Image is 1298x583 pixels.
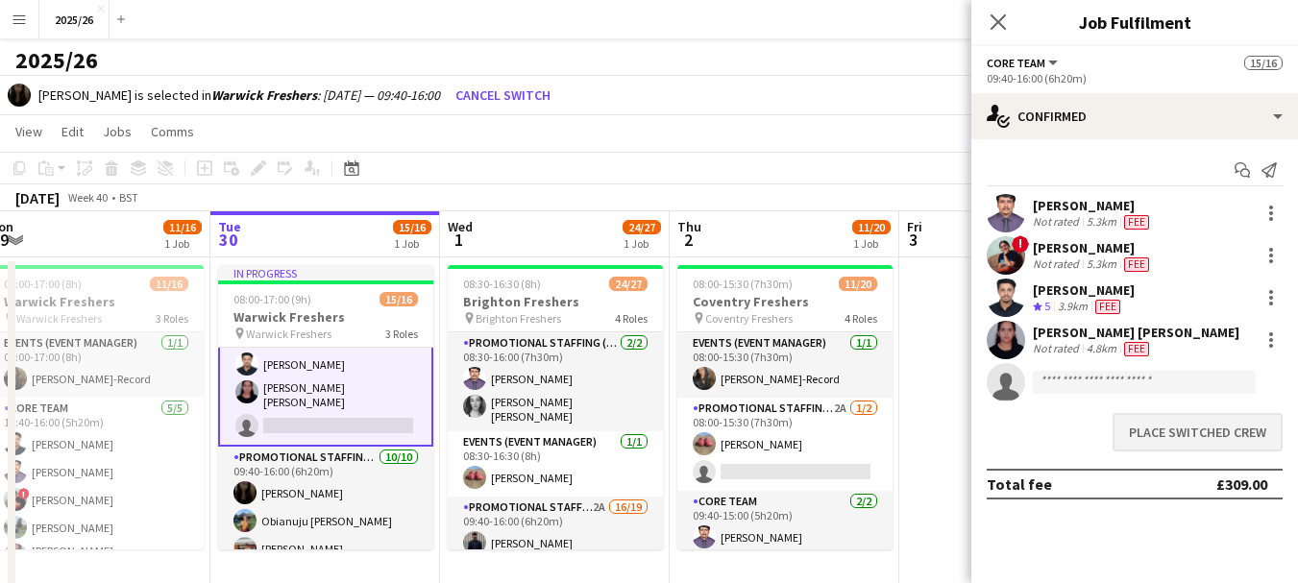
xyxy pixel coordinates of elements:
app-job-card: 08:00-15:30 (7h30m)11/20Coventry Freshers Coventry Freshers4 RolesEvents (Event Manager)1/108:00-... [677,265,893,549]
span: Fee [1095,300,1120,314]
span: 24/27 [609,277,648,291]
span: Fee [1124,342,1149,356]
div: [PERSON_NAME] is selected in [38,86,440,104]
span: Fee [1124,257,1149,272]
app-card-role: Events (Event Manager)1/108:30-16:30 (8h)[PERSON_NAME] [448,431,663,497]
span: Week 40 [63,190,111,205]
span: 3 Roles [156,311,188,326]
span: Jobs [103,123,132,140]
div: In progress [218,265,433,280]
span: Fee [1124,215,1149,230]
span: 2 [674,229,701,251]
button: Place switched crew [1113,413,1283,451]
span: 30 [215,229,241,251]
app-job-card: In progress08:00-17:00 (9h)15/16Warwick Freshers Warwick Freshers3 RolesCore Team10A4/509:40-16:0... [218,265,433,549]
div: [PERSON_NAME] [PERSON_NAME] [1033,324,1239,341]
span: 09:00-17:00 (8h) [4,277,82,291]
div: Crew has different fees then in role [1120,341,1153,356]
span: View [15,123,42,140]
span: 11/16 [150,277,188,291]
span: 15/16 [393,220,431,234]
span: Warwick Freshers [16,311,102,326]
app-card-role: Promotional Staffing (Team Leader)2/208:30-16:00 (7h30m)[PERSON_NAME][PERSON_NAME] [PERSON_NAME] [448,332,663,431]
span: 15/16 [380,292,418,306]
div: £309.00 [1216,474,1267,494]
div: Not rated [1033,256,1083,272]
span: 11/20 [839,277,877,291]
span: 24/27 [623,220,661,234]
span: 11/20 [852,220,891,234]
div: 5.3km [1083,256,1120,272]
b: Warwick Freshers [211,86,317,104]
div: 4.8km [1083,341,1120,356]
div: 1 Job [394,236,430,251]
button: 2025/26 [39,1,110,38]
a: Jobs [95,119,139,144]
div: BST [119,190,138,205]
span: 4 Roles [845,311,877,326]
span: 11/16 [163,220,202,234]
span: Brighton Freshers [476,311,561,326]
div: [PERSON_NAME] [1033,281,1135,299]
span: 3 [904,229,922,251]
a: Comms [143,119,202,144]
span: ! [1012,235,1029,253]
div: Confirmed [971,93,1298,139]
div: [PERSON_NAME] [1033,197,1153,214]
span: 4 Roles [615,311,648,326]
span: 08:00-15:30 (7h30m) [693,277,793,291]
app-job-card: 08:30-16:30 (8h)24/27Brighton Freshers Brighton Freshers4 RolesPromotional Staffing (Team Leader)... [448,265,663,549]
span: 08:00-17:00 (9h) [233,292,311,306]
h3: Coventry Freshers [677,293,893,310]
span: Edit [61,123,84,140]
app-card-role: Core Team10A4/509:40-16:00 (6h20m)[PERSON_NAME]![PERSON_NAME][PERSON_NAME][PERSON_NAME] [PERSON_N... [218,260,433,447]
span: Core Team [987,56,1045,70]
div: 1 Job [164,236,201,251]
app-card-role: Events (Event Manager)1/108:00-15:30 (7h30m)[PERSON_NAME]-Record [677,332,893,398]
div: 3.9km [1054,299,1091,315]
div: 1 Job [624,236,660,251]
app-card-role: Promotional Staffing (Team Leader)2A1/208:00-15:30 (7h30m)[PERSON_NAME] [677,398,893,491]
span: Comms [151,123,194,140]
span: Warwick Freshers [246,327,331,341]
span: 5 [1044,299,1050,313]
span: 08:30-16:30 (8h) [463,277,541,291]
h3: Job Fulfilment [971,10,1298,35]
span: ! [18,488,30,499]
a: Edit [54,119,91,144]
i: : [DATE] — 09:40-16:00 [211,86,440,104]
button: Core Team [987,56,1061,70]
span: Coventry Freshers [705,311,793,326]
h3: Warwick Freshers [218,308,433,326]
span: Thu [677,218,701,235]
div: Crew has different fees then in role [1120,256,1153,272]
div: Crew has different fees then in role [1091,299,1124,315]
span: 3 Roles [385,327,418,341]
span: Wed [448,218,473,235]
div: Crew has different fees then in role [1120,214,1153,230]
button: Cancel switch [448,80,558,110]
div: Total fee [987,474,1052,494]
div: 1 Job [853,236,890,251]
span: 15/16 [1244,56,1283,70]
div: Not rated [1033,341,1083,356]
a: View [8,119,50,144]
div: 09:40-16:00 (6h20m) [987,71,1283,85]
div: Not rated [1033,214,1083,230]
div: 5.3km [1083,214,1120,230]
span: Fri [907,218,922,235]
div: [PERSON_NAME] [1033,239,1153,256]
h3: Brighton Freshers [448,293,663,310]
span: Tue [218,218,241,235]
h1: 2025/26 [15,46,98,75]
div: [DATE] [15,188,60,207]
span: 1 [445,229,473,251]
